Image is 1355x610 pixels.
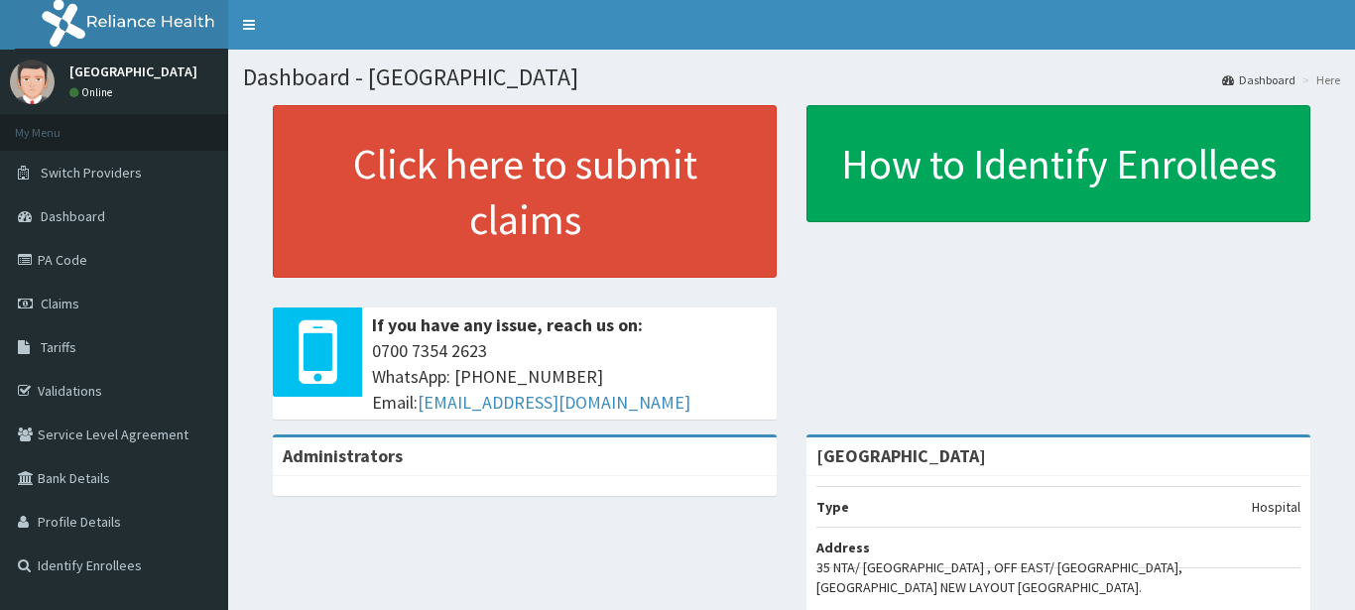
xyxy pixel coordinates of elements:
strong: [GEOGRAPHIC_DATA] [816,444,986,467]
a: [EMAIL_ADDRESS][DOMAIN_NAME] [418,391,690,414]
a: Click here to submit claims [273,105,777,278]
span: Tariffs [41,338,76,356]
img: User Image [10,60,55,104]
b: If you have any issue, reach us on: [372,313,643,336]
b: Administrators [283,444,403,467]
a: How to Identify Enrollees [806,105,1310,222]
p: Hospital [1252,497,1300,517]
span: Dashboard [41,207,105,225]
a: Dashboard [1222,71,1295,88]
span: Switch Providers [41,164,142,182]
a: Online [69,85,117,99]
li: Here [1297,71,1340,88]
b: Address [816,539,870,556]
p: 35 NTA/ [GEOGRAPHIC_DATA] , OFF EAST/ [GEOGRAPHIC_DATA], [GEOGRAPHIC_DATA] NEW LAYOUT [GEOGRAPHIC... [816,557,1300,597]
p: [GEOGRAPHIC_DATA] [69,64,197,78]
b: Type [816,498,849,516]
h1: Dashboard - [GEOGRAPHIC_DATA] [243,64,1340,90]
span: Claims [41,295,79,312]
span: 0700 7354 2623 WhatsApp: [PHONE_NUMBER] Email: [372,338,767,415]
